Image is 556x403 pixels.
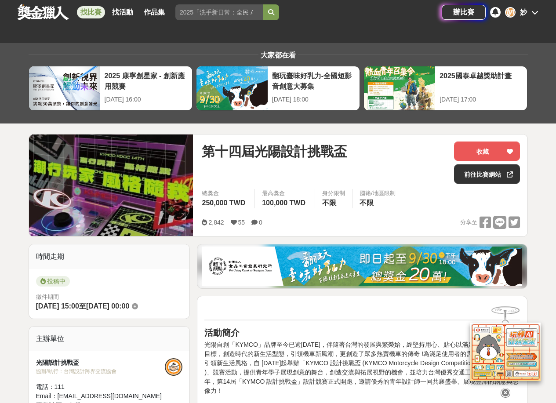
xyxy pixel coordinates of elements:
[272,71,355,91] div: 翻玩臺味好乳力-全國短影音創意大募集
[202,247,522,286] img: 1c81a89c-c1b3-4fd6-9c6e-7d29d79abef5.jpg
[470,323,541,381] img: d2146d9a-e6f6-4337-9592-8cefde37ba6b.png
[105,95,188,104] div: [DATE] 16:00
[109,6,137,18] a: 找活動
[202,189,247,198] span: 總獎金
[202,142,347,161] span: 第十四屆光陽設計挑戰盃
[520,7,527,18] div: 妙
[262,189,308,198] span: 最高獎金
[454,164,520,184] a: 前往比賽網站
[29,134,193,236] img: Cover Image
[29,244,190,269] div: 時間走期
[363,66,527,111] a: 2025國泰卓越獎助計畫[DATE] 17:00
[196,66,360,111] a: 翻玩臺味好乳力-全國短影音創意大募集[DATE] 18:00
[238,219,245,226] span: 55
[36,392,165,401] div: Email： [EMAIL_ADDRESS][DOMAIN_NAME]
[505,7,516,18] div: 妙
[36,382,165,392] div: 電話： 111
[36,302,79,310] span: [DATE] 15:00
[140,6,168,18] a: 作品集
[440,95,523,104] div: [DATE] 17:00
[29,327,190,351] div: 主辦單位
[454,142,520,161] button: 收藏
[442,5,486,20] a: 辦比賽
[36,294,59,300] span: 徵件期間
[36,367,165,375] div: 協辦/執行： 台灣設計跨界交流協會
[460,216,477,229] span: 分享至
[79,302,86,310] span: 至
[36,276,70,287] span: 投稿中
[36,358,165,367] div: 光陽設計挑戰盃
[272,95,355,104] div: [DATE] 18:00
[204,328,240,338] strong: 活動簡介
[258,51,298,59] span: 大家都在看
[208,219,224,226] span: 2,842
[360,189,396,198] div: 國籍/地區限制
[86,302,129,310] span: [DATE] 00:00
[259,219,262,226] span: 0
[360,199,374,207] span: 不限
[175,4,263,20] input: 2025「洗手新日常：全民 ALL IN」洗手歌全台徵選
[262,199,305,207] span: 100,000 TWD
[440,71,523,91] div: 2025國泰卓越獎助計畫
[105,71,188,91] div: 2025 康寧創星家 - 創新應用競賽
[322,189,345,198] div: 身分限制
[77,6,105,18] a: 找比賽
[322,199,336,207] span: 不限
[29,66,193,111] a: 2025 康寧創星家 - 創新應用競賽[DATE] 16:00
[202,199,245,207] span: 250,000 TWD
